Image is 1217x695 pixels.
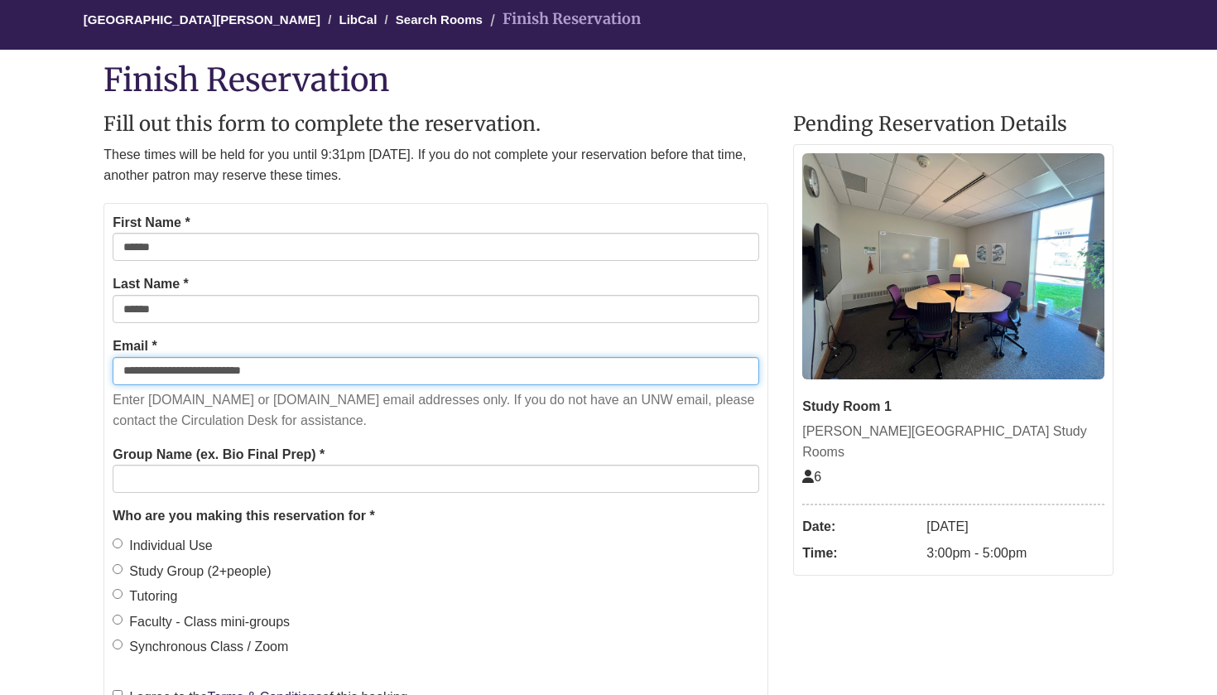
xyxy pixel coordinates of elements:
label: Last Name * [113,273,189,295]
p: Enter [DOMAIN_NAME] or [DOMAIN_NAME] email addresses only. If you do not have an UNW email, pleas... [113,389,759,432]
dt: Date: [802,514,918,540]
label: Individual Use [113,535,213,557]
dd: 3:00pm - 5:00pm [926,540,1104,567]
dd: [DATE] [926,514,1104,540]
label: Tutoring [113,586,177,607]
dt: Time: [802,540,918,567]
input: Faculty - Class mini-groups [113,615,123,625]
input: Tutoring [113,589,123,599]
label: First Name * [113,212,190,234]
legend: Who are you making this reservation for * [113,505,759,527]
h2: Fill out this form to complete the reservation. [103,113,768,135]
input: Synchronous Class / Zoom [113,639,123,649]
a: [GEOGRAPHIC_DATA][PERSON_NAME] [84,12,320,27]
label: Faculty - Class mini-groups [113,611,290,633]
p: These times will be held for you until 9:31pm [DATE]. If you do not complete your reservation bef... [103,144,768,186]
label: Group Name (ex. Bio Final Prep) * [113,444,325,466]
label: Synchronous Class / Zoom [113,636,288,658]
a: Search Rooms [396,12,483,27]
h2: Pending Reservation Details [793,113,1114,135]
h1: Finish Reservation [103,62,1114,97]
div: [PERSON_NAME][GEOGRAPHIC_DATA] Study Rooms [802,421,1104,463]
input: Individual Use [113,538,123,548]
label: Study Group (2+people) [113,561,271,582]
div: Study Room 1 [802,396,1104,417]
label: Email * [113,335,156,357]
span: The capacity of this space [802,470,821,484]
li: Finish Reservation [486,7,641,31]
input: Study Group (2+people) [113,564,123,574]
img: Study Room 1 [802,153,1104,379]
a: LibCal [339,12,378,27]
